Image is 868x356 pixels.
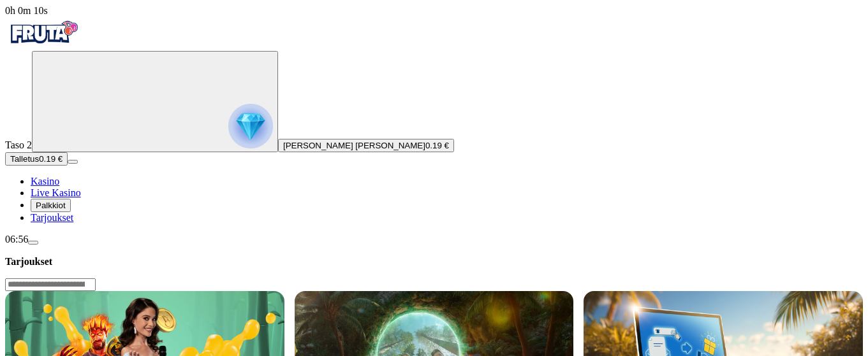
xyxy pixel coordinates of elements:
span: Talletus [10,154,39,164]
a: gift-inverted iconTarjoukset [31,212,73,223]
span: Taso 2 [5,139,32,150]
a: Fruta [5,39,82,50]
button: Talletusplus icon0.19 € [5,152,68,166]
span: 0.19 € [425,141,449,150]
h3: Tarjoukset [5,255,863,267]
button: menu [68,160,78,164]
span: [PERSON_NAME] [PERSON_NAME] [283,141,425,150]
span: Kasino [31,176,59,187]
img: Fruta [5,17,82,48]
input: Search [5,278,96,291]
button: reward iconPalkkiot [31,199,71,212]
nav: Primary [5,17,863,224]
button: menu [28,241,38,245]
span: user session time [5,5,48,16]
a: diamond iconKasino [31,176,59,187]
button: [PERSON_NAME] [PERSON_NAME]0.19 € [278,139,454,152]
button: reward progress [32,51,278,152]
img: reward progress [228,104,273,148]
span: 06:56 [5,234,28,245]
span: Live Kasino [31,187,81,198]
a: poker-chip iconLive Kasino [31,187,81,198]
span: Palkkiot [36,201,66,210]
span: 0.19 € [39,154,63,164]
span: Tarjoukset [31,212,73,223]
